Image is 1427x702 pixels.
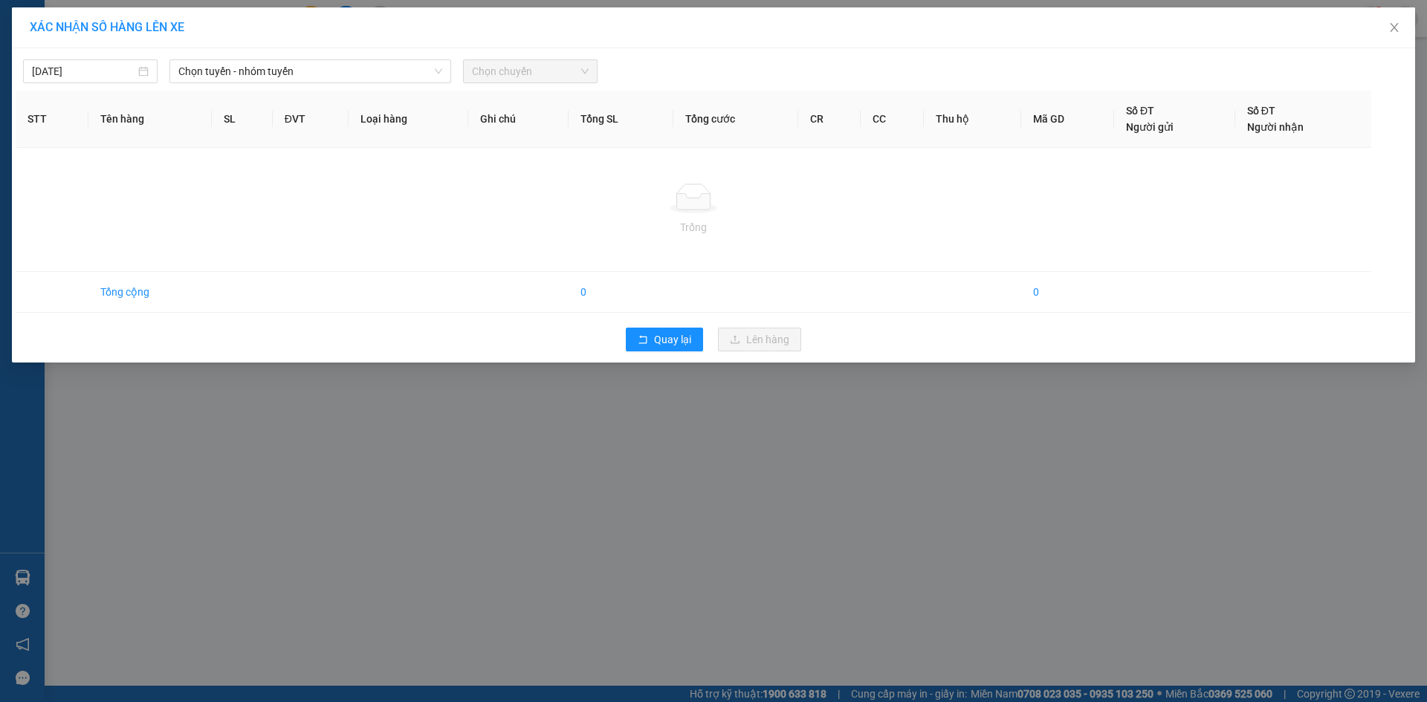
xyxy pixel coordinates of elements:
span: Chọn tuyến - nhóm tuyến [178,60,442,82]
span: Người gửi [1126,121,1174,133]
button: Close [1373,7,1415,49]
li: Thảo [PERSON_NAME] [7,89,189,110]
input: 13/10/2025 [32,63,135,79]
th: Tổng SL [569,91,673,148]
span: down [434,67,443,76]
span: Số ĐT [1126,105,1154,117]
span: XÁC NHẬN SỐ HÀNG LÊN XE [30,20,184,34]
li: In ngày: 10:17 13/10 [7,110,189,131]
th: Mã GD [1021,91,1114,148]
span: close [1388,22,1400,33]
th: Thu hộ [924,91,1020,148]
td: 0 [1021,272,1114,313]
span: rollback [638,334,648,346]
span: Quay lại [654,331,691,348]
th: Tên hàng [88,91,212,148]
th: Tổng cước [673,91,798,148]
th: STT [16,91,88,148]
span: Số ĐT [1247,105,1275,117]
th: Ghi chú [468,91,569,148]
span: Người nhận [1247,121,1304,133]
th: CC [861,91,924,148]
span: Chọn chuyến [472,60,589,82]
th: SL [212,91,272,148]
button: uploadLên hàng [718,328,801,351]
td: 0 [569,272,673,313]
th: CR [798,91,861,148]
div: Trống [27,219,1359,235]
td: Tổng cộng [88,272,212,313]
th: ĐVT [273,91,349,148]
th: Loại hàng [349,91,468,148]
button: rollbackQuay lại [626,328,703,351]
img: logo.jpg [7,7,89,89]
